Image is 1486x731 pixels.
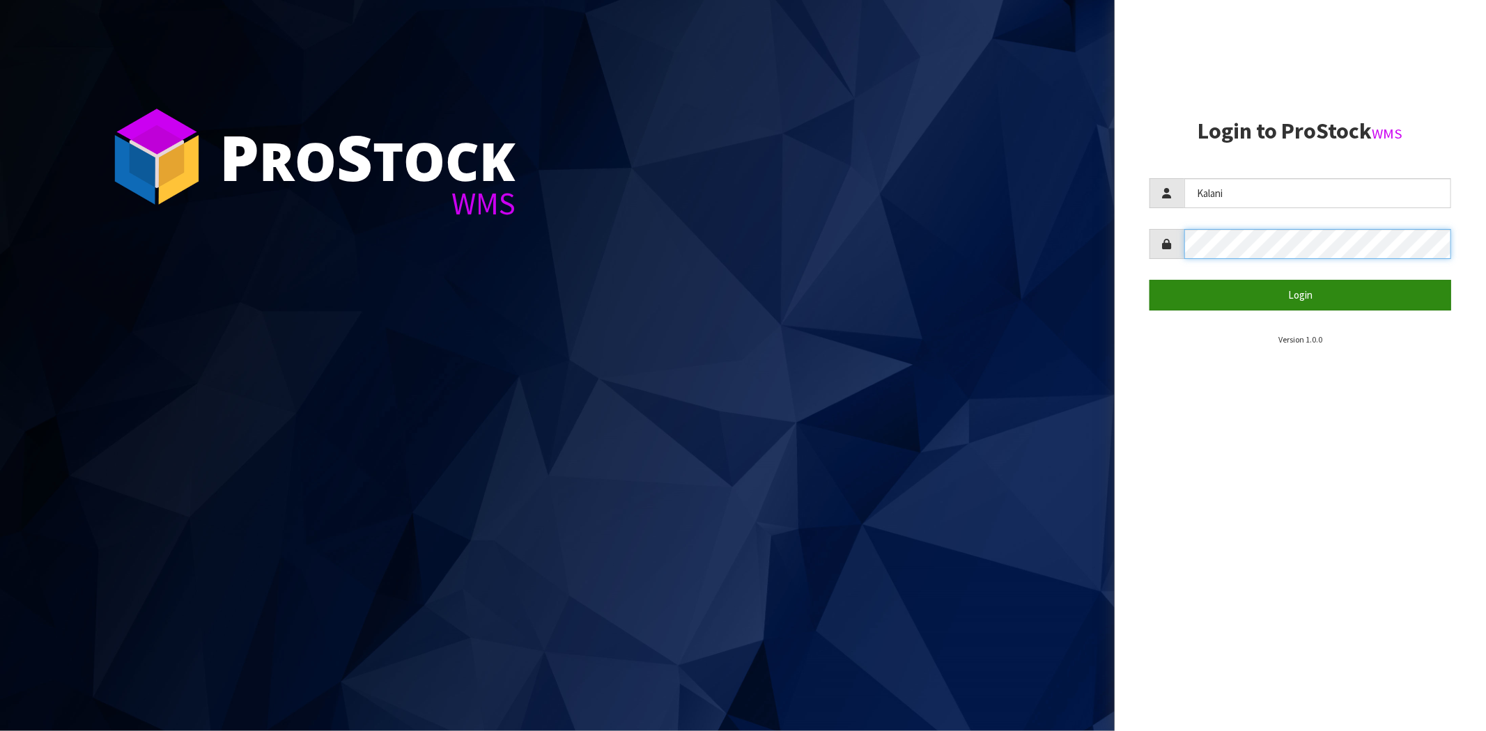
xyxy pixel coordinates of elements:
small: Version 1.0.0 [1278,334,1322,345]
input: Username [1184,178,1451,208]
img: ProStock Cube [105,104,209,209]
button: Login [1150,280,1451,310]
h2: Login to ProStock [1150,119,1451,143]
span: P [219,114,259,199]
div: ro tock [219,125,516,188]
div: WMS [219,188,516,219]
small: WMS [1372,125,1402,143]
span: S [336,114,373,199]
